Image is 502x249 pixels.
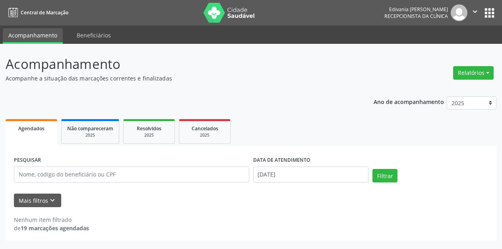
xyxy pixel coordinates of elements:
p: Acompanhamento [6,54,349,74]
span: Resolvidos [137,125,161,132]
button: apps [483,6,496,20]
span: Não compareceram [67,125,113,132]
a: Central de Marcação [6,6,68,19]
span: Cancelados [192,125,218,132]
div: Nenhum item filtrado [14,216,89,224]
div: de [14,224,89,232]
input: Selecione um intervalo [253,167,369,182]
span: Agendados [18,125,45,132]
i: keyboard_arrow_down [48,196,57,205]
button: Filtrar [372,169,397,182]
div: Edivania [PERSON_NAME] [384,6,448,13]
button: Relatórios [453,66,494,80]
button: Mais filtroskeyboard_arrow_down [14,194,61,208]
div: 2025 [129,132,169,138]
strong: 19 marcações agendadas [21,224,89,232]
i:  [471,7,479,16]
span: Central de Marcação [21,9,68,16]
div: 2025 [67,132,113,138]
span: Recepcionista da clínica [384,13,448,20]
img: img [451,4,467,21]
a: Acompanhamento [3,28,63,44]
input: Nome, código do beneficiário ou CPF [14,167,249,182]
p: Acompanhe a situação das marcações correntes e finalizadas [6,74,349,82]
a: Beneficiários [71,28,116,42]
button:  [467,4,483,21]
label: DATA DE ATENDIMENTO [253,154,310,167]
p: Ano de acompanhamento [374,96,444,106]
label: PESQUISAR [14,154,41,167]
div: 2025 [185,132,225,138]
